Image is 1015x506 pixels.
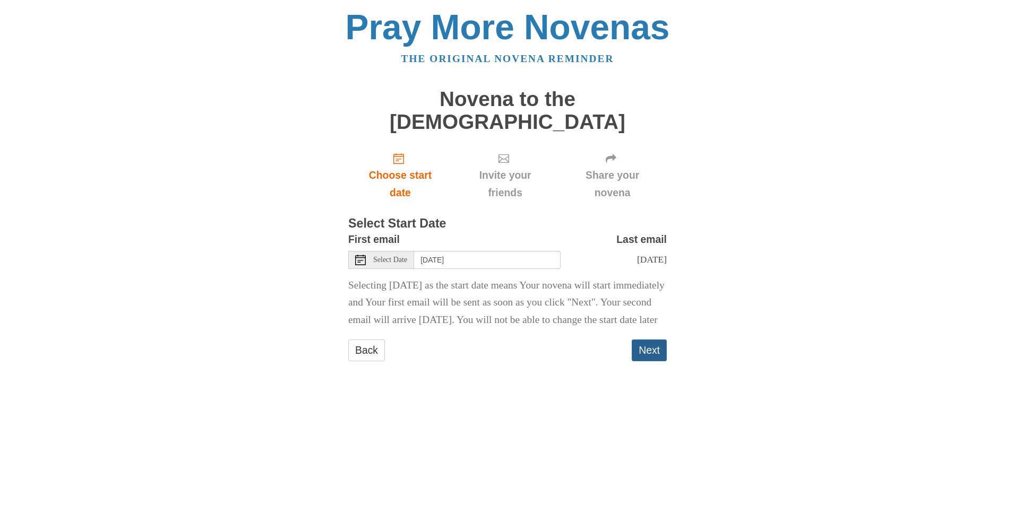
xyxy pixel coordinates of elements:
[359,167,442,202] span: Choose start date
[463,167,547,202] span: Invite your friends
[569,167,656,202] span: Share your novena
[452,144,558,207] div: Click "Next" to confirm your start date first.
[414,251,561,269] input: Use the arrow keys to pick a date
[373,256,407,264] span: Select Date
[616,231,667,248] label: Last email
[401,53,614,64] a: The original novena reminder
[346,7,670,47] a: Pray More Novenas
[632,339,667,361] button: Next
[348,339,385,361] a: Back
[348,231,400,248] label: First email
[558,144,667,207] div: Click "Next" to confirm your start date first.
[348,277,667,329] p: Selecting [DATE] as the start date means Your novena will start immediately and Your first email ...
[637,254,667,265] span: [DATE]
[348,88,667,133] h1: Novena to the [DEMOGRAPHIC_DATA]
[348,217,667,231] h3: Select Start Date
[348,144,452,207] a: Choose start date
